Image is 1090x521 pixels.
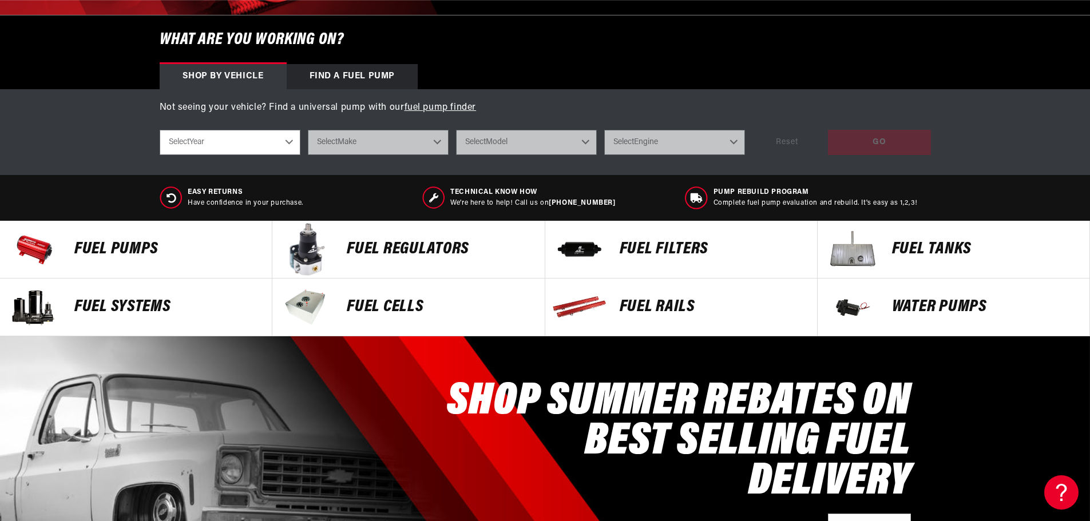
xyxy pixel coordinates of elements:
[405,103,477,112] a: fuel pump finder
[714,198,918,208] p: Complete fuel pump evaluation and rebuild. It's easy as 1,2,3!
[551,279,608,336] img: FUEL Rails
[551,221,608,278] img: FUEL FILTERS
[278,221,335,278] img: FUEL REGULATORS
[818,279,1090,336] a: Water Pumps Water Pumps
[287,64,418,89] div: Find a Fuel Pump
[74,241,260,258] p: Fuel Pumps
[347,241,533,258] p: FUEL REGULATORS
[272,221,545,279] a: FUEL REGULATORS FUEL REGULATORS
[545,221,818,279] a: FUEL FILTERS FUEL FILTERS
[308,130,449,155] select: Make
[545,279,818,336] a: FUEL Rails FUEL Rails
[818,221,1090,279] a: Fuel Tanks Fuel Tanks
[347,299,533,316] p: FUEL Cells
[450,198,615,208] p: We’re here to help! Call us on
[6,279,63,336] img: Fuel Systems
[131,15,960,64] h6: What are you working on?
[823,221,881,278] img: Fuel Tanks
[892,299,1078,316] p: Water Pumps
[272,279,545,336] a: FUEL Cells FUEL Cells
[160,64,287,89] div: Shop by vehicle
[714,188,918,197] span: Pump Rebuild program
[823,279,881,336] img: Water Pumps
[456,130,597,155] select: Model
[620,241,806,258] p: FUEL FILTERS
[422,382,911,502] h2: SHOP SUMMER REBATES ON BEST SELLING FUEL DELIVERY
[549,200,615,206] a: [PHONE_NUMBER]
[450,188,615,197] span: Technical Know How
[620,299,806,316] p: FUEL Rails
[278,279,335,336] img: FUEL Cells
[74,299,260,316] p: Fuel Systems
[160,130,300,155] select: Year
[188,188,303,197] span: Easy Returns
[6,221,63,278] img: Fuel Pumps
[160,101,931,116] p: Not seeing your vehicle? Find a universal pump with our
[892,241,1078,258] p: Fuel Tanks
[188,198,303,208] p: Have confidence in your purchase.
[604,130,745,155] select: Engine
